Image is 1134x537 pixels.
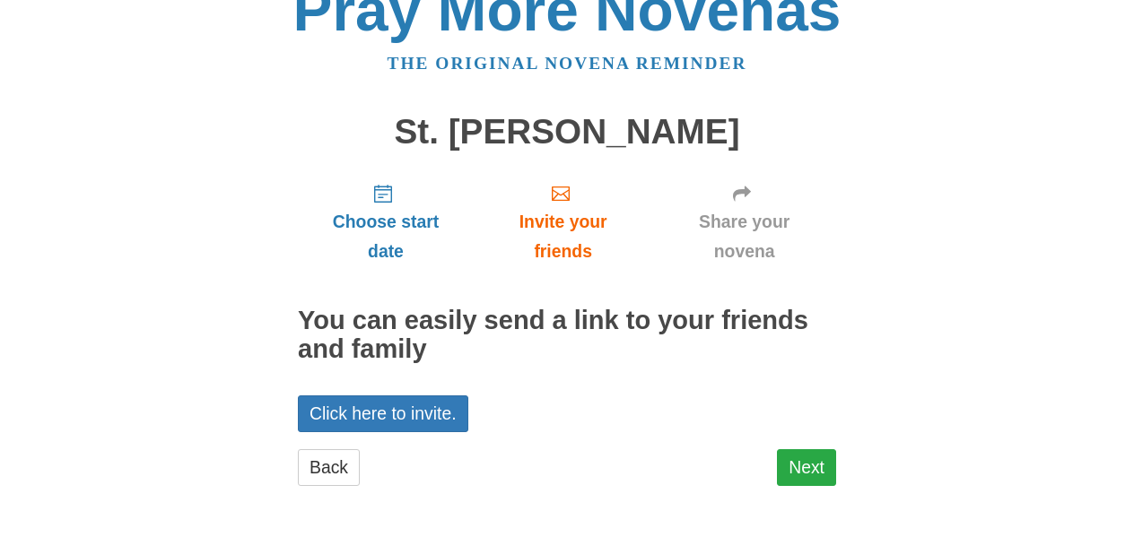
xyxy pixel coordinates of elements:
a: The original novena reminder [388,54,747,73]
a: Back [298,449,360,486]
a: Click here to invite. [298,395,468,432]
h1: St. [PERSON_NAME] [298,113,836,152]
h2: You can easily send a link to your friends and family [298,307,836,364]
span: Invite your friends [492,207,634,266]
span: Share your novena [670,207,818,266]
a: Invite your friends [474,169,652,275]
a: Share your novena [652,169,836,275]
a: Next [777,449,836,486]
span: Choose start date [316,207,456,266]
a: Choose start date [298,169,474,275]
